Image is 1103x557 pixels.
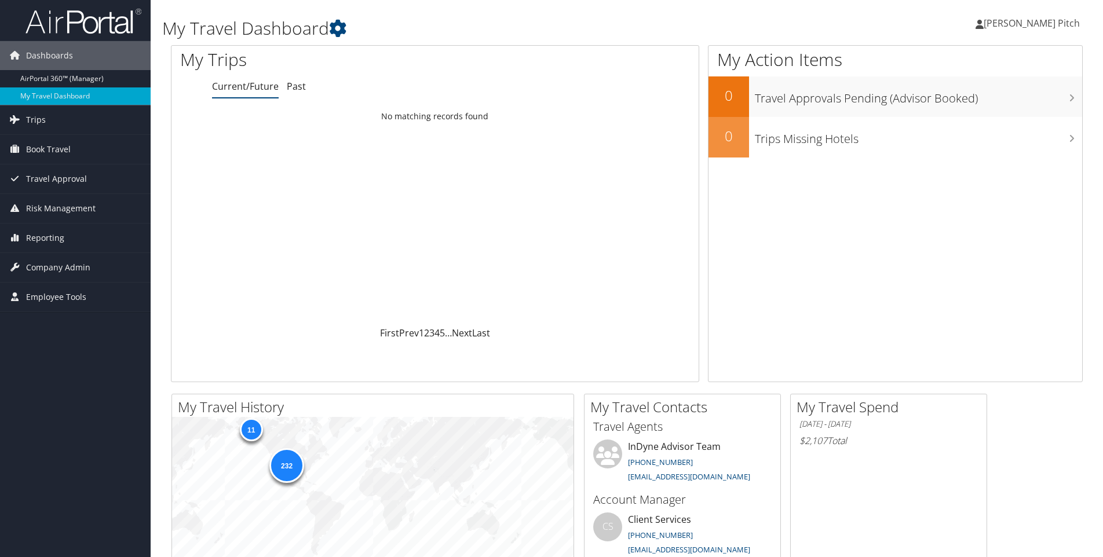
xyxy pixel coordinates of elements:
[212,80,279,93] a: Current/Future
[399,327,419,339] a: Prev
[590,397,780,417] h2: My Travel Contacts
[593,492,772,508] h3: Account Manager
[472,327,490,339] a: Last
[976,6,1091,41] a: [PERSON_NAME] Pitch
[287,80,306,93] a: Past
[708,76,1082,117] a: 0Travel Approvals Pending (Advisor Booked)
[755,85,1082,107] h3: Travel Approvals Pending (Advisor Booked)
[593,419,772,435] h3: Travel Agents
[269,448,304,483] div: 232
[628,530,693,540] a: [PHONE_NUMBER]
[708,126,749,146] h2: 0
[708,47,1082,72] h1: My Action Items
[984,17,1080,30] span: [PERSON_NAME] Pitch
[628,457,693,467] a: [PHONE_NUMBER]
[445,327,452,339] span: …
[26,253,90,282] span: Company Admin
[26,135,71,164] span: Book Travel
[708,86,749,105] h2: 0
[26,194,96,223] span: Risk Management
[755,125,1082,147] h3: Trips Missing Hotels
[708,117,1082,157] a: 0Trips Missing Hotels
[799,419,978,430] h6: [DATE] - [DATE]
[429,327,434,339] a: 3
[26,223,64,252] span: Reporting
[180,47,470,72] h1: My Trips
[178,397,574,417] h2: My Travel History
[593,512,622,541] div: CS
[171,106,699,127] td: No matching records found
[26,105,46,134] span: Trips
[452,327,472,339] a: Next
[26,164,87,193] span: Travel Approval
[380,327,399,339] a: First
[26,283,86,312] span: Employee Tools
[25,8,141,35] img: airportal-logo.png
[26,41,73,70] span: Dashboards
[797,397,987,417] h2: My Travel Spend
[434,327,440,339] a: 4
[628,471,750,482] a: [EMAIL_ADDRESS][DOMAIN_NAME]
[799,434,827,447] span: $2,107
[440,327,445,339] a: 5
[587,439,777,487] li: InDyne Advisor Team
[799,434,978,447] h6: Total
[424,327,429,339] a: 2
[239,418,262,441] div: 11
[162,16,781,41] h1: My Travel Dashboard
[628,544,750,555] a: [EMAIL_ADDRESS][DOMAIN_NAME]
[419,327,424,339] a: 1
